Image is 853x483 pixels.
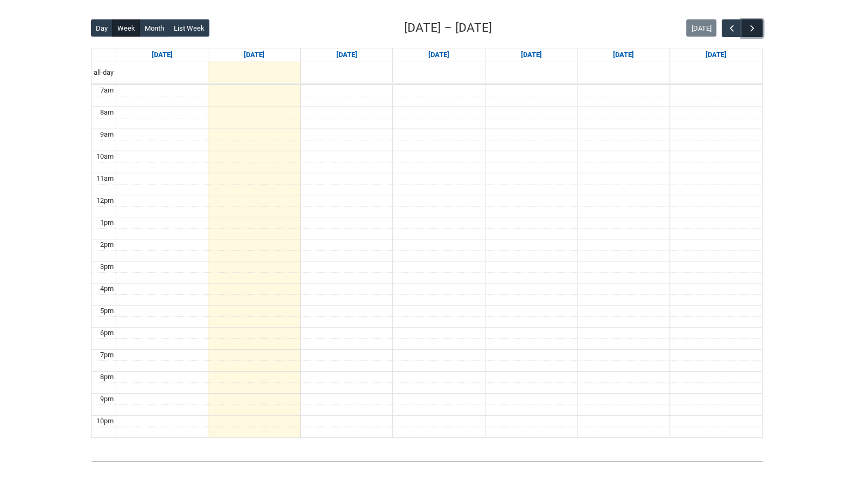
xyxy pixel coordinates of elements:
div: 8am [98,107,116,118]
button: List Week [168,19,209,37]
div: 10am [94,151,116,162]
div: 8pm [98,372,116,382]
div: 9pm [98,394,116,404]
div: 7pm [98,350,116,360]
div: 6pm [98,328,116,338]
div: 4pm [98,283,116,294]
button: [DATE] [686,19,716,37]
a: Go to September 9, 2025 [334,48,359,61]
div: 1pm [98,217,116,228]
button: Day [91,19,113,37]
a: Go to September 7, 2025 [150,48,175,61]
span: all-day [91,67,116,78]
div: 11am [94,173,116,184]
h2: [DATE] – [DATE] [404,19,492,37]
button: Week [112,19,140,37]
img: REDU_GREY_LINE [91,455,763,466]
div: 9am [98,129,116,140]
button: Previous Week [722,19,742,37]
button: Month [139,19,169,37]
a: Go to September 12, 2025 [611,48,636,61]
div: 12pm [94,195,116,206]
a: Go to September 8, 2025 [242,48,267,61]
a: Go to September 10, 2025 [426,48,452,61]
a: Go to September 11, 2025 [518,48,544,61]
button: Next Week [742,19,762,37]
div: 3pm [98,261,116,272]
div: 2pm [98,239,116,250]
div: 10pm [94,416,116,427]
div: 5pm [98,306,116,316]
div: 7am [98,85,116,96]
a: Go to September 13, 2025 [703,48,729,61]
